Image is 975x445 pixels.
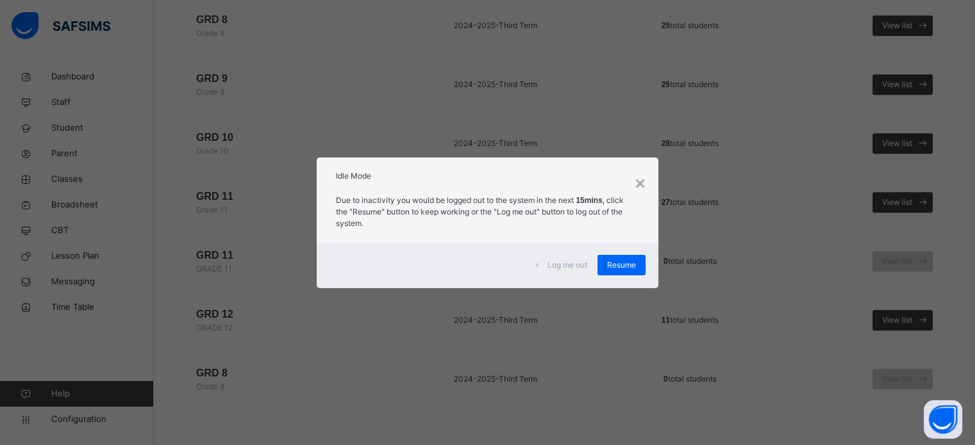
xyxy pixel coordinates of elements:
[576,196,602,205] strong: 15mins
[635,170,645,197] div: ×
[924,400,962,439] button: Open asap
[336,170,638,182] h2: Idle Mode
[547,259,587,271] span: Log me out
[336,195,638,229] p: Due to inactivity you would be logged out to the system in the next , click the "Resume" button t...
[607,259,636,271] span: Resume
